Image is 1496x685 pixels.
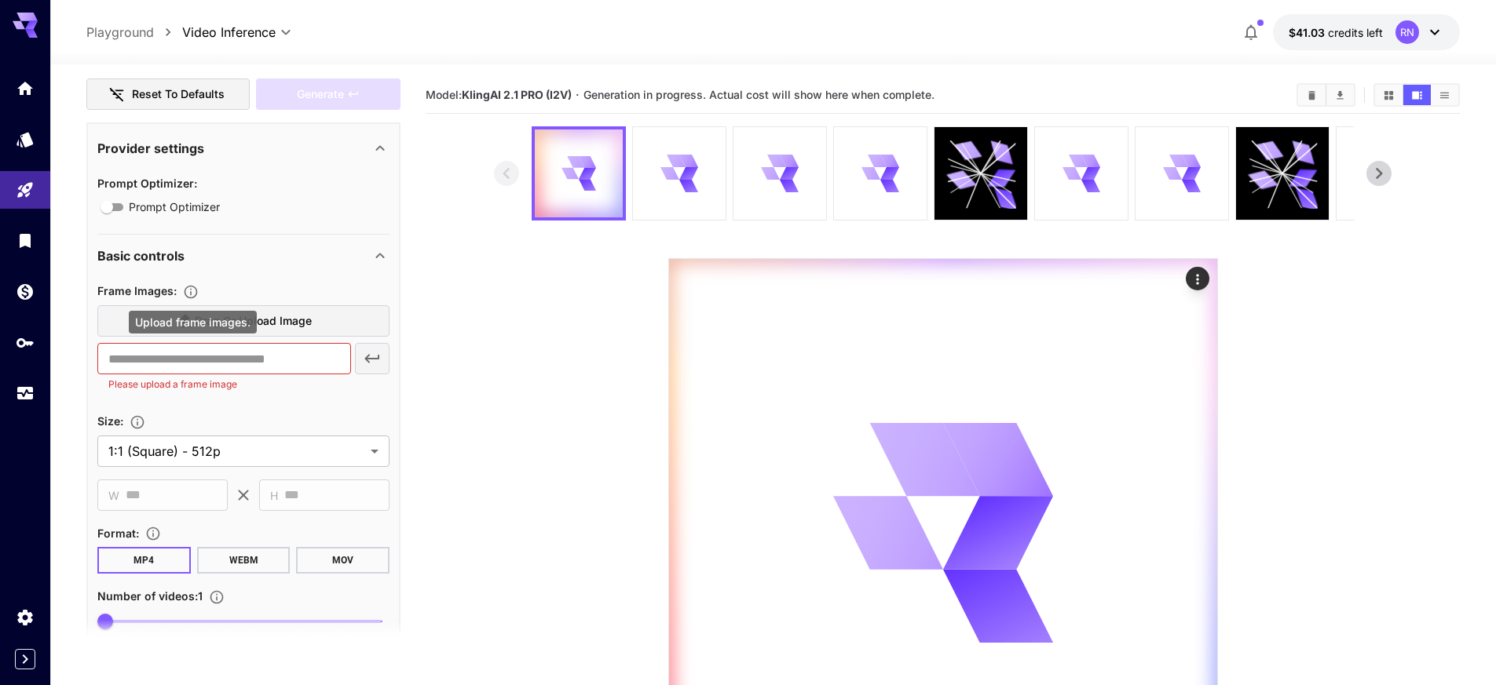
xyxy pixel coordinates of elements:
[16,333,35,352] div: API Keys
[16,384,35,403] div: Usage
[270,486,278,505] span: H
[1375,85,1403,105] button: Show videos in grid view
[97,527,139,540] span: Format :
[129,199,220,215] span: Prompt Optimizer
[1326,85,1354,105] button: Download All
[97,129,390,167] div: Provider settings
[15,649,35,669] button: Expand sidebar
[108,442,364,461] span: 1:1 (Square) - 512p
[86,23,154,42] a: Playground
[97,547,191,574] button: MP4
[86,23,182,42] nav: breadcrumb
[16,607,35,627] div: Settings
[462,88,572,101] b: KlingAI 2.1 PRO (I2V)
[177,284,205,300] button: Upload frame images.
[16,129,35,149] div: Models
[86,78,250,111] button: Reset to defaults
[576,86,580,104] p: ·
[97,177,197,190] span: Prompt Optimizer :
[16,78,35,98] div: Home
[1395,20,1419,44] div: RN
[16,231,35,250] div: Library
[182,23,276,42] span: Video Inference
[1431,85,1458,105] button: Show videos in list view
[97,139,204,158] p: Provider settings
[1298,85,1326,105] button: Clear videos
[583,88,935,101] span: Generation in progress. Actual cost will show here when complete.
[16,282,35,301] div: Wallet
[139,526,167,541] button: Choose the file format for the output video.
[97,237,390,275] div: Basic controls
[16,180,35,200] div: Playground
[129,311,257,333] div: Upload frame images.
[426,88,572,101] span: Model:
[203,589,231,605] button: Specify how many videos to generate in a single request. Each video generation will be charged se...
[256,78,401,111] div: Please upload a frame image and fill the prompt
[123,414,152,430] button: Adjust the dimensions of the generated image by specifying its width and height in pixels, or sel...
[1373,83,1460,107] div: Show videos in grid viewShow videos in video viewShow videos in list view
[197,547,291,574] button: WEBM
[1273,14,1460,50] button: $41.03152RN
[108,377,340,392] p: Please upload a frame image
[1289,24,1383,41] div: $41.03152
[97,414,123,428] span: Size :
[1328,26,1383,39] span: credits left
[1289,26,1328,39] span: $41.03
[1297,83,1355,107] div: Clear videosDownload All
[97,589,203,603] span: Number of videos : 1
[97,284,177,297] span: Frame Images :
[97,246,185,265] p: Basic controls
[296,547,390,574] button: MOV
[1403,85,1431,105] button: Show videos in video view
[108,486,119,505] span: W
[97,305,390,337] label: Drag or upload image
[1186,267,1209,290] div: Actions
